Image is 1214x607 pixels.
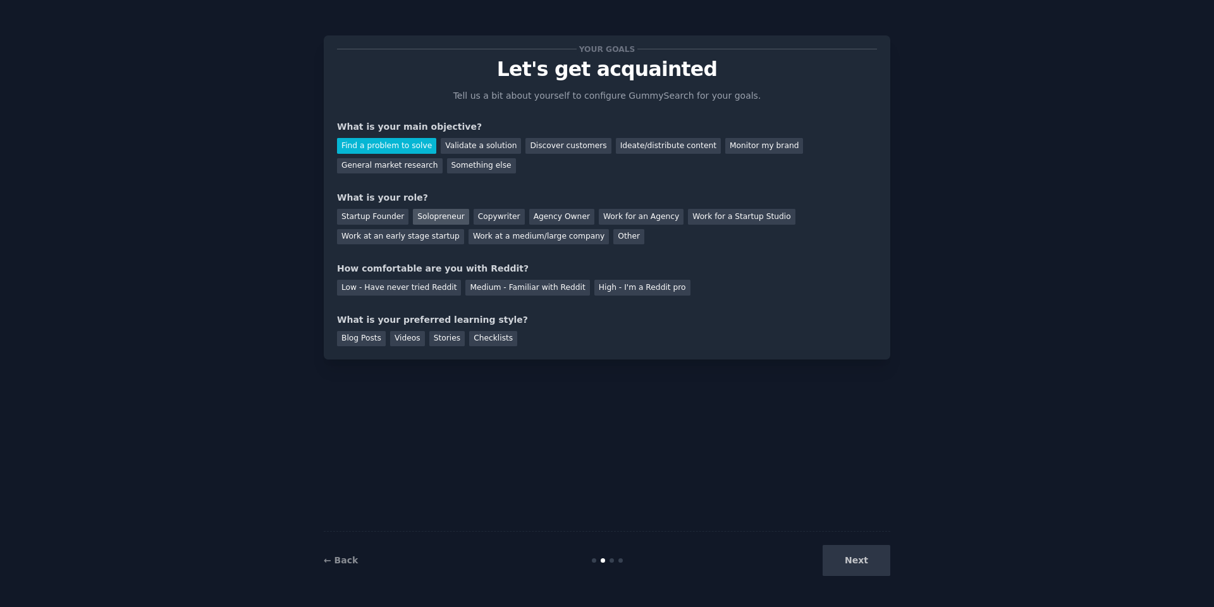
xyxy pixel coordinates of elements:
[448,89,766,103] p: Tell us a bit about yourself to configure GummySearch for your goals.
[525,138,611,154] div: Discover customers
[469,331,517,347] div: Checklists
[413,209,469,225] div: Solopreneur
[390,331,425,347] div: Videos
[465,280,589,296] div: Medium - Familiar with Reddit
[337,280,461,296] div: Low - Have never tried Reddit
[337,58,877,80] p: Let's get acquainted
[337,229,464,245] div: Work at an early stage startup
[337,313,877,327] div: What is your preferred learning style?
[337,158,443,174] div: General market research
[337,331,386,347] div: Blog Posts
[337,209,408,225] div: Startup Founder
[337,120,877,134] div: What is your main objective?
[613,229,644,245] div: Other
[474,209,525,225] div: Copywriter
[429,331,465,347] div: Stories
[447,158,516,174] div: Something else
[337,191,877,204] div: What is your role?
[599,209,684,225] div: Work for an Agency
[469,229,609,245] div: Work at a medium/large company
[616,138,721,154] div: Ideate/distribute content
[529,209,594,225] div: Agency Owner
[577,42,637,56] span: Your goals
[324,555,358,565] a: ← Back
[594,280,690,296] div: High - I'm a Reddit pro
[688,209,795,225] div: Work for a Startup Studio
[337,262,877,275] div: How comfortable are you with Reddit?
[441,138,521,154] div: Validate a solution
[337,138,436,154] div: Find a problem to solve
[725,138,803,154] div: Monitor my brand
